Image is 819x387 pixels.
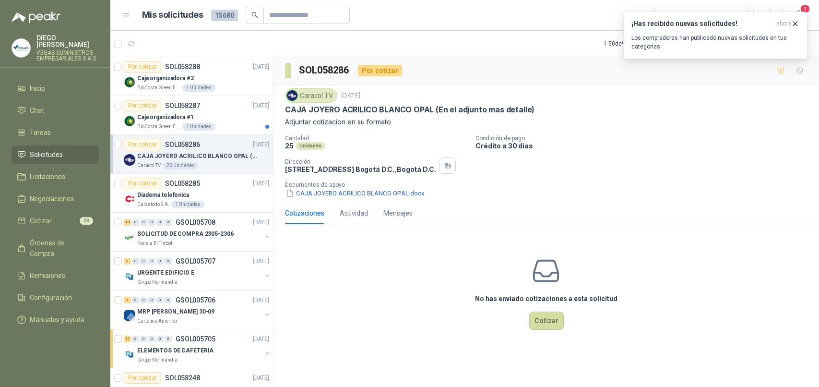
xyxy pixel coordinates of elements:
[165,219,172,226] div: 0
[137,162,161,169] p: Caracol TV
[285,105,534,115] p: CAJA JOYERO ACRILICO BLANCO OPAL (En el adjunto mas detalle)
[165,375,200,381] p: SOL058248
[800,4,810,13] span: 1
[137,317,177,325] p: Cartones America
[165,258,172,265] div: 0
[156,258,164,265] div: 0
[124,154,135,166] img: Company Logo
[140,297,147,303] div: 0
[296,142,325,150] div: Unidades
[12,311,99,329] a: Manuales y ayuda
[285,158,436,165] p: Dirección
[790,7,807,24] button: 1
[253,218,269,227] p: [DATE]
[253,101,269,110] p: [DATE]
[253,335,269,344] p: [DATE]
[124,336,131,342] div: 17
[529,312,564,330] button: Cotizar
[12,12,60,23] img: Logo peakr
[30,292,72,303] span: Configuración
[12,168,99,186] a: Licitaciones
[156,219,164,226] div: 0
[176,219,215,226] p: GSOL005708
[251,12,258,18] span: search
[285,188,426,198] button: CAJA JOYERO ACRILICO BLANCO OPAL.docx
[110,57,273,96] a: Por cotizarSOL058288[DATE] Company LogoCaja organizadora #2BioCosta Green Energy S.A.S1 Unidades
[165,141,200,148] p: SOL058286
[165,102,200,109] p: SOL058287
[30,149,63,160] span: Solicitudes
[285,142,294,150] p: 25
[165,336,172,342] div: 0
[124,310,135,321] img: Company Logo
[124,193,135,205] img: Company Logo
[80,217,93,225] span: 58
[163,162,199,169] div: 25 Unidades
[148,258,155,265] div: 0
[36,35,99,48] p: DIEGO [PERSON_NAME]
[287,90,297,101] img: Company Logo
[30,83,45,94] span: Inicio
[285,117,807,127] p: Adjuntar cotizacion en su formato
[776,20,792,28] span: ahora
[211,10,238,21] span: 15680
[253,374,269,383] p: [DATE]
[124,258,131,265] div: 3
[137,84,180,92] p: BioCosta Green Energy S.A.S
[604,36,666,51] div: 1 - 50 de 9505
[358,65,402,76] div: Por cotizar
[137,113,194,122] p: Caja organizadora #1
[137,152,257,161] p: CAJA JOYERO ACRILICO BLANCO OPAL (En el adjunto mas detalle)
[36,50,99,61] p: VEGAS SUMINISTROS EMPRESARIALES S A S
[176,336,215,342] p: GSOL005705
[30,193,74,204] span: Negociaciones
[132,336,139,342] div: 0
[12,190,99,208] a: Negociaciones
[124,178,161,189] div: Por cotizar
[140,258,147,265] div: 0
[124,349,135,360] img: Company Logo
[132,297,139,303] div: 0
[124,372,161,384] div: Por cotizar
[253,179,269,188] p: [DATE]
[124,76,135,88] img: Company Logo
[110,96,273,135] a: Por cotizarSOL058287[DATE] Company LogoCaja organizadora #1BioCosta Green Energy S.A.S1 Unidades
[124,115,135,127] img: Company Logo
[124,217,271,247] a: 13 0 0 0 0 0 GSOL005708[DATE] Company LogoSOLICITUD DE COMPRA 2305-2306Panela El Trébol
[12,212,99,230] a: Cotizar58
[110,135,273,174] a: Por cotizarSOL058286[DATE] Company LogoCAJA JOYERO ACRILICO BLANCO OPAL (En el adjunto mas detall...
[182,123,215,131] div: 1 Unidades
[124,100,161,111] div: Por cotizar
[12,39,30,57] img: Company Logo
[30,171,65,182] span: Licitaciones
[475,142,815,150] p: Crédito a 30 días
[140,336,147,342] div: 0
[285,135,468,142] p: Cantidad
[340,208,368,218] div: Actividad
[137,307,214,316] p: MRP [PERSON_NAME] 30-09
[30,314,84,325] span: Manuales y ayuda
[124,333,271,364] a: 17 0 0 0 0 0 GSOL005705[DATE] Company LogoELEMENTOS DE CAFETERIAGrupo Normandía
[137,201,169,208] p: Calzatodo S.A.
[137,74,194,83] p: Caja organizadora #2
[137,240,172,247] p: Panela El Trébol
[623,12,807,59] button: ¡Has recibido nuevas solicitudes!ahora Los compradores han publicado nuevas solicitudes en tus ca...
[132,258,139,265] div: 0
[12,234,99,263] a: Órdenes de Compra
[253,257,269,266] p: [DATE]
[12,101,99,120] a: Chat
[140,219,147,226] div: 0
[285,181,815,188] p: Documentos de apoyo
[124,219,131,226] div: 13
[148,336,155,342] div: 0
[30,238,90,259] span: Órdenes de Compra
[12,145,99,164] a: Solicitudes
[299,63,350,78] h3: SOL058286
[124,232,135,243] img: Company Logo
[171,201,204,208] div: 1 Unidades
[253,62,269,72] p: [DATE]
[176,297,215,303] p: GSOL005706
[30,270,65,281] span: Remisiones
[285,88,337,103] div: Caracol TV
[137,268,194,278] p: URGENTE EDIFICIO E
